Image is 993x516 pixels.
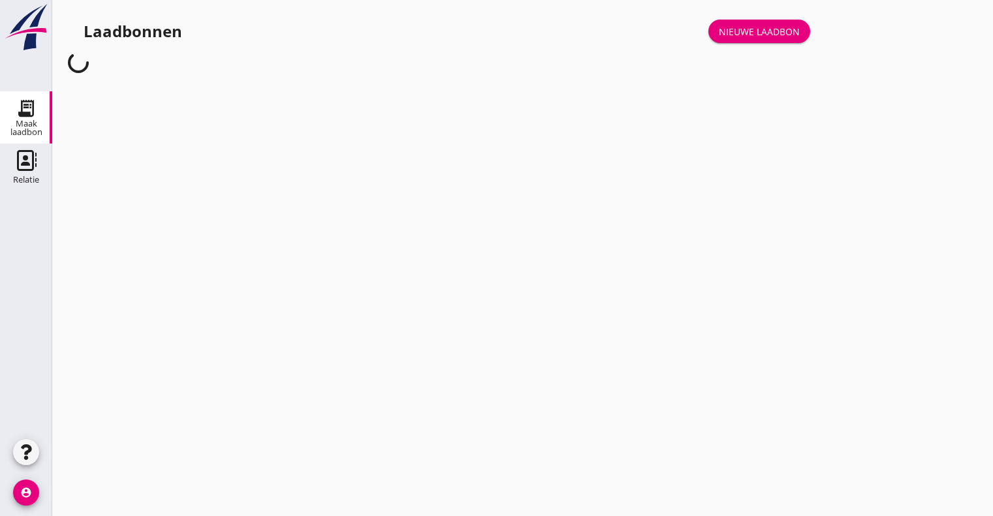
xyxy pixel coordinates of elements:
a: Nieuwe laadbon [708,20,810,43]
img: logo-small.a267ee39.svg [3,3,50,52]
div: Nieuwe laadbon [719,25,800,38]
div: Relatie [13,175,39,184]
i: account_circle [13,479,39,506]
div: Laadbonnen [84,21,182,42]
